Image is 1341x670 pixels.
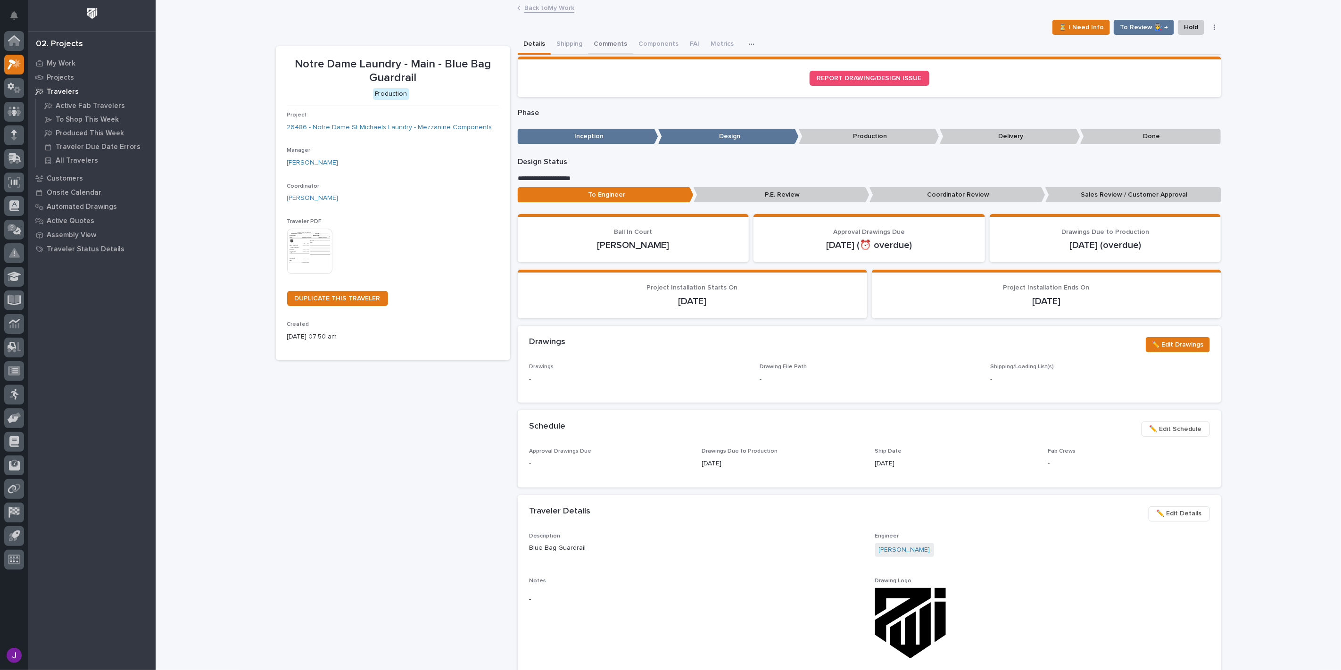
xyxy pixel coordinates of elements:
a: Customers [28,171,156,185]
a: DUPLICATE THIS TRAVELER [287,291,388,306]
button: Hold [1178,20,1204,35]
p: [DATE] (overdue) [1001,240,1210,251]
p: - [990,374,1209,384]
button: Metrics [705,35,739,55]
span: Project Installation Ends On [1003,284,1090,291]
span: Notes [529,578,546,584]
p: Blue Bag Guardrail [529,543,864,553]
p: To Engineer [518,187,694,203]
p: [DATE] 07:50 am [287,332,499,342]
p: To Shop This Week [56,116,119,124]
span: Description [529,533,560,539]
span: Shipping/Loading List(s) [990,364,1054,370]
p: Active Fab Travelers [56,102,125,110]
span: REPORT DRAWING/DESIGN ISSUE [817,75,922,82]
button: Notifications [4,6,24,25]
div: Notifications [12,11,24,26]
a: Travelers [28,84,156,99]
p: - [529,459,691,469]
p: Onsite Calendar [47,189,101,197]
p: Done [1080,129,1221,144]
span: Created [287,322,309,327]
div: Production [373,88,409,100]
span: Drawings Due to Production [702,448,778,454]
p: Traveler Due Date Errors [56,143,141,151]
p: Traveler Status Details [47,245,124,254]
p: Automated Drawings [47,203,117,211]
p: - [760,374,762,384]
span: Ball In Court [614,229,653,235]
span: Drawings Due to Production [1061,229,1149,235]
span: Hold [1184,22,1198,33]
a: Active Fab Travelers [36,99,156,112]
span: Drawing File Path [760,364,807,370]
p: Coordinator Review [869,187,1045,203]
h2: Traveler Details [529,506,590,517]
button: Details [518,35,551,55]
a: 26486 - Notre Dame St Michaels Laundry - Mezzanine Components [287,123,492,132]
button: FAI [684,35,705,55]
span: Traveler PDF [287,219,322,224]
button: Shipping [551,35,588,55]
button: ✏️ Edit Drawings [1146,337,1210,352]
a: [PERSON_NAME] [287,158,339,168]
p: - [1048,459,1210,469]
span: Ship Date [875,448,902,454]
button: To Review 👨‍🏭 → [1114,20,1174,35]
p: [DATE] [702,459,864,469]
div: 02. Projects [36,39,83,50]
p: [DATE] [875,459,1037,469]
span: Project Installation Starts On [647,284,738,291]
span: Approval Drawings Due [529,448,591,454]
span: DUPLICATE THIS TRAVELER [295,295,381,302]
a: [PERSON_NAME] [879,545,930,555]
a: All Travelers [36,154,156,167]
p: [DATE] (⏰ overdue) [765,240,974,251]
span: ✏️ Edit Schedule [1150,423,1202,435]
p: Travelers [47,88,79,96]
button: Components [633,35,684,55]
span: Drawings [529,364,554,370]
a: Projects [28,70,156,84]
span: Approval Drawings Due [834,229,905,235]
p: - [529,595,864,604]
a: My Work [28,56,156,70]
button: ✏️ Edit Details [1149,506,1210,521]
p: Sales Review / Customer Approval [1045,187,1221,203]
a: Traveler Status Details [28,242,156,256]
button: ⏳ I Need Info [1052,20,1110,35]
p: Produced This Week [56,129,124,138]
span: Coordinator [287,183,320,189]
a: [PERSON_NAME] [287,193,339,203]
button: ✏️ Edit Schedule [1142,422,1210,437]
a: Onsite Calendar [28,185,156,199]
p: [DATE] [529,296,856,307]
p: P.E. Review [694,187,869,203]
p: Design [658,129,799,144]
h2: Schedule [529,422,565,432]
p: Active Quotes [47,217,94,225]
p: Design Status [518,157,1221,166]
p: Assembly View [47,231,96,240]
span: ✏️ Edit Details [1157,508,1202,519]
a: Produced This Week [36,126,156,140]
span: ✏️ Edit Drawings [1152,339,1204,350]
p: Notre Dame Laundry - Main - Blue Bag Guardrail [287,58,499,85]
p: Inception [518,129,658,144]
p: Production [799,129,939,144]
p: My Work [47,59,75,68]
span: To Review 👨‍🏭 → [1120,22,1168,33]
span: Fab Crews [1048,448,1076,454]
span: Manager [287,148,311,153]
p: Phase [518,108,1221,117]
p: Customers [47,174,83,183]
button: users-avatar [4,645,24,665]
img: FrnXscxV7bYjI97s_wYtgy9vqj2a-3O7tyNzGXGPPZA [875,588,946,659]
img: Workspace Logo [83,5,101,22]
p: - [529,374,748,384]
p: Projects [47,74,74,82]
span: Project [287,112,307,118]
span: ⏳ I Need Info [1059,22,1104,33]
a: To Shop This Week [36,113,156,126]
p: Delivery [940,129,1080,144]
